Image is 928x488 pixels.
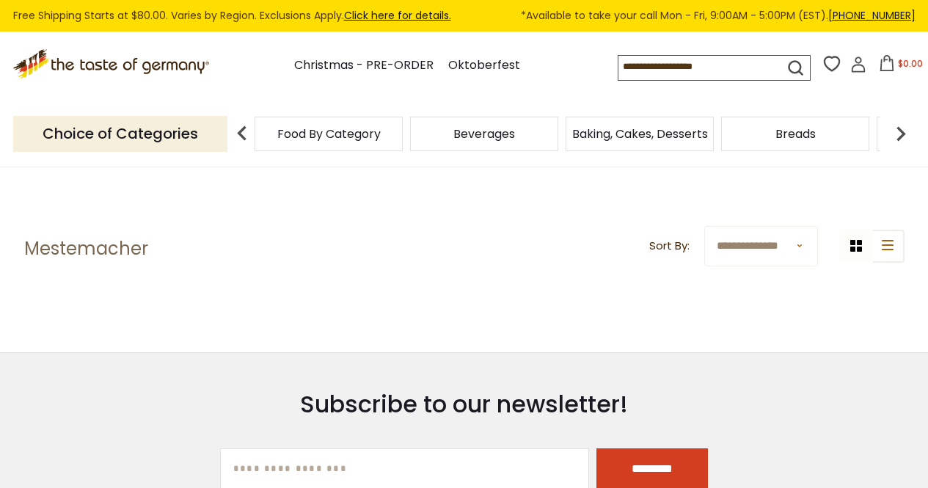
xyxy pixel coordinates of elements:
a: [PHONE_NUMBER] [828,8,916,23]
div: Free Shipping Starts at $80.00. Varies by Region. Exclusions Apply. [13,7,916,24]
a: Click here for details. [344,8,451,23]
a: Baking, Cakes, Desserts [572,128,708,139]
label: Sort By: [649,237,690,255]
a: Food By Category [277,128,381,139]
p: Choice of Categories [13,116,227,152]
a: Beverages [453,128,515,139]
img: next arrow [886,119,916,148]
span: *Available to take your call Mon - Fri, 9:00AM - 5:00PM (EST). [521,7,916,24]
h1: Mestemacher [24,238,148,260]
h3: Subscribe to our newsletter! [220,390,709,419]
img: previous arrow [227,119,257,148]
span: $0.00 [898,57,923,70]
a: Christmas - PRE-ORDER [294,56,434,76]
a: Oktoberfest [448,56,520,76]
a: Breads [775,128,816,139]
